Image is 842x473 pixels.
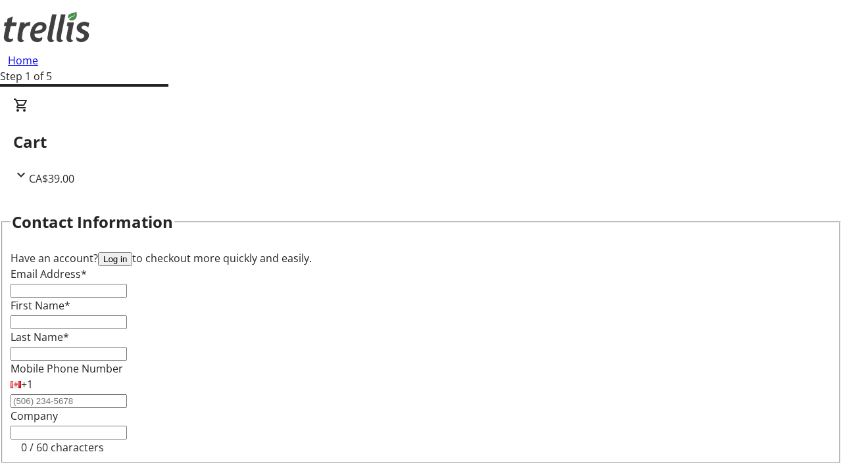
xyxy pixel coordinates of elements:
label: Mobile Phone Number [11,361,123,376]
label: Last Name* [11,330,69,344]
tr-character-limit: 0 / 60 characters [21,440,104,455]
h2: Contact Information [12,210,173,234]
button: Log in [98,252,132,266]
label: Company [11,409,58,423]
div: CartCA$39.00 [13,97,829,187]
label: Email Address* [11,267,87,281]
label: First Name* [11,298,70,313]
div: Have an account? to checkout more quickly and easily. [11,250,831,266]
span: CA$39.00 [29,171,74,186]
h2: Cart [13,130,829,154]
input: (506) 234-5678 [11,394,127,408]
